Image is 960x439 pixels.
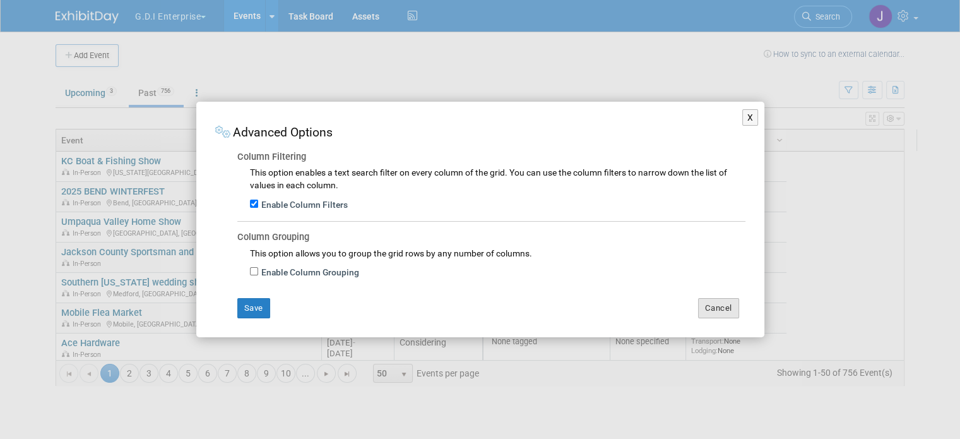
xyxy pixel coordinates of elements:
div: Column Filtering [237,141,745,164]
button: Save [237,298,270,318]
label: Enable Column Grouping [258,267,359,279]
button: Cancel [698,298,739,318]
div: This option allows you to group the grid rows by any number of columns. [250,244,745,260]
div: Advanced Options [215,121,745,141]
button: X [742,109,759,126]
div: This option enables a text search filter on every column of the grid. You can use the column filt... [250,164,745,192]
label: Enable Column Filters [258,199,348,212]
div: Column Grouping [237,222,745,244]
